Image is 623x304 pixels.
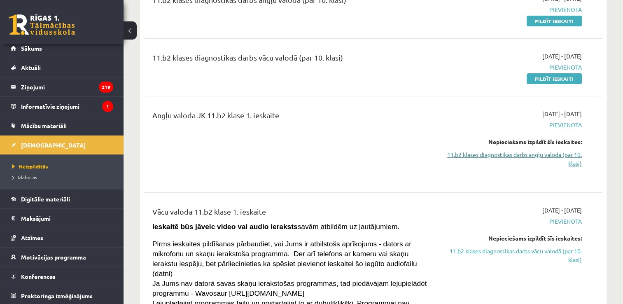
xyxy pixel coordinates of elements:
[21,77,113,96] legend: Ziņojumi
[21,97,113,116] legend: Informatīvie ziņojumi
[152,52,434,67] div: 11.b2 klases diagnostikas darbs vācu valodā (par 10. klasi)
[21,234,43,241] span: Atzīmes
[11,248,113,267] a: Motivācijas programma
[102,101,113,112] i: 1
[11,136,113,154] a: [DEMOGRAPHIC_DATA]
[11,267,113,286] a: Konferences
[12,163,48,170] span: Neizpildītās
[21,253,86,261] span: Motivācijas programma
[447,150,582,168] a: 11.b2 klases diagnostikas darbs angļu valodā (par 10. klasi)
[12,163,115,170] a: Neizpildītās
[21,122,67,129] span: Mācību materiāli
[21,292,93,299] span: Proktoringa izmēģinājums
[152,206,434,221] div: Vācu valoda 11.b2 klase 1. ieskaite
[447,247,582,264] a: 11.b2 klases diagnostikas darbs vācu valodā (par 10. klasi)
[99,82,113,93] i: 219
[12,174,37,180] span: Izlabotās
[11,189,113,208] a: Digitālie materiāli
[447,217,582,226] span: Pievienota
[11,116,113,135] a: Mācību materiāli
[542,110,582,118] span: [DATE] - [DATE]
[527,73,582,84] a: Pildīt ieskaiti
[11,58,113,77] a: Aktuāli
[9,14,75,35] a: Rīgas 1. Tālmācības vidusskola
[11,228,113,247] a: Atzīmes
[542,52,582,61] span: [DATE] - [DATE]
[11,39,113,58] a: Sākums
[152,110,434,125] div: Angļu valoda JK 11.b2 klase 1. ieskaite
[447,138,582,146] div: Nepieciešams izpildīt šīs ieskaites:
[542,206,582,215] span: [DATE] - [DATE]
[21,44,42,52] span: Sākums
[21,141,86,149] span: [DEMOGRAPHIC_DATA]
[447,5,582,14] span: Pievienota
[21,64,41,71] span: Aktuāli
[152,240,417,278] span: Pirms ieskaites pildīšanas pārbaudiet, vai Jums ir atbilstošs aprīkojums - dators ar mikrofonu un...
[12,173,115,181] a: Izlabotās
[21,273,56,280] span: Konferences
[527,16,582,26] a: Pildīt ieskaiti
[11,77,113,96] a: Ziņojumi219
[152,279,427,297] span: Ja Jums nav datorā savas skaņu ierakstošas programmas, tad piedāvājam lejupielādēt programmu - Wa...
[447,63,582,72] span: Pievienota
[21,209,113,228] legend: Maksājumi
[447,234,582,243] div: Nepieciešams izpildīt šīs ieskaites:
[21,195,70,203] span: Digitālie materiāli
[152,222,298,231] strong: Ieskaitē būs jāveic video vai audio ieraksts
[11,209,113,228] a: Maksājumi
[11,97,113,116] a: Informatīvie ziņojumi1
[152,222,399,231] span: savām atbildēm uz jautājumiem.
[447,121,582,129] span: Pievienota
